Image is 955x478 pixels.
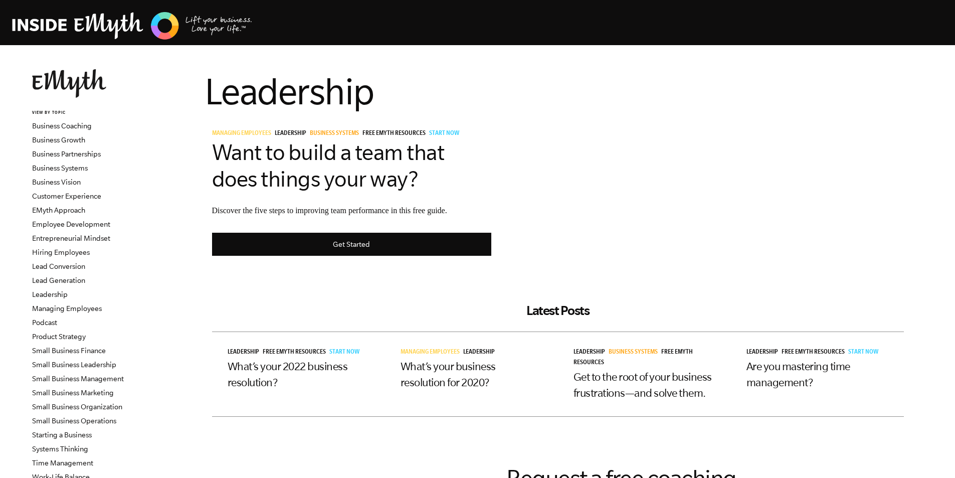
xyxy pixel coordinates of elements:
a: Small Business Operations [32,417,116,425]
a: Managing Employees [401,349,463,356]
span: Business Systems [310,130,359,137]
a: What’s your business resolution for 2020? [401,360,496,388]
a: Systems Thinking [32,445,88,453]
a: Starting a Business [32,431,92,439]
a: Hiring Employees [32,248,90,256]
a: What’s your 2022 business resolution? [228,360,348,388]
a: Business Systems [32,164,88,172]
h2: Latest Posts [212,303,904,318]
a: Lead Conversion [32,262,85,270]
a: Business Growth [32,136,85,144]
a: Leadership [275,130,310,137]
img: EMyth [32,69,106,98]
a: Lead Generation [32,276,85,284]
h1: Leadership [205,69,911,113]
a: Business Vision [32,178,81,186]
span: Leadership [746,349,778,356]
a: Start Now [848,349,882,356]
a: Leadership [746,349,782,356]
span: Start Now [848,349,878,356]
span: Free EMyth Resources [782,349,845,356]
a: Free EMyth Resources [574,349,693,367]
a: Small Business Marketing [32,389,114,397]
a: Start Now [329,349,363,356]
span: Leadership [463,349,495,356]
span: Free EMyth Resources [362,130,426,137]
a: Employee Development [32,220,110,228]
a: Small Business Leadership [32,361,116,369]
p: Discover the five steps to improving team performance in this free guide. [212,205,492,217]
a: Business Systems [609,349,661,356]
a: Customer Experience [32,192,101,200]
a: Business Partnerships [32,150,101,158]
a: Small Business Finance [32,347,106,355]
span: Start Now [329,349,359,356]
span: Managing Employees [401,349,460,356]
a: Free EMyth Resources [263,349,329,356]
span: Free EMyth Resources [263,349,326,356]
a: Are you mastering time management? [746,360,850,388]
a: Free EMyth Resources [782,349,848,356]
a: Want to build a team that does things your way? [212,140,445,191]
a: Entrepreneurial Mindset [32,234,110,242]
h6: VIEW BY TOPIC [32,110,153,116]
a: Leadership [32,290,68,298]
a: EMyth Approach [32,206,85,214]
a: Start Now [429,130,463,137]
a: Product Strategy [32,333,86,341]
span: Managing Employees [212,130,271,137]
a: Podcast [32,318,57,327]
span: Leadership [574,349,605,356]
span: Business Systems [609,349,658,356]
a: Get Started [212,233,492,256]
a: Leadership [228,349,263,356]
span: Start Now [429,130,459,137]
a: Small Business Organization [32,403,122,411]
a: Get to the root of your business frustrations—and solve them. [574,371,712,399]
a: Leadership [574,349,609,356]
a: Small Business Management [32,375,124,383]
span: Leadership [228,349,259,356]
a: Managing Employees [32,304,102,312]
a: Business Systems [310,130,362,137]
a: Free EMyth Resources [362,130,429,137]
a: Business Coaching [32,122,92,130]
iframe: Chat Widget [905,430,955,478]
a: Leadership [463,349,498,356]
a: Time Management [32,459,93,467]
img: EMyth Business Coaching [12,11,253,41]
a: Managing Employees [212,130,275,137]
span: Leadership [275,130,306,137]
